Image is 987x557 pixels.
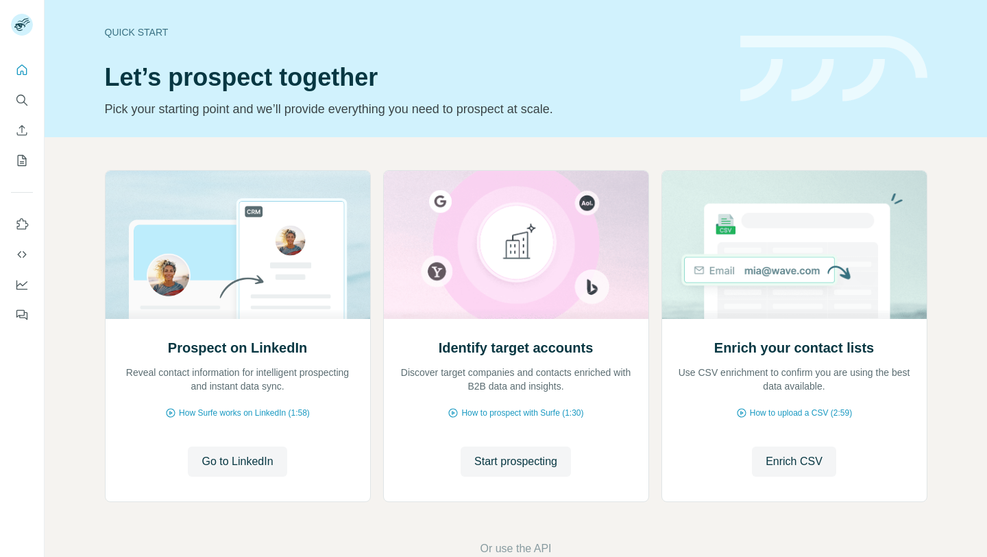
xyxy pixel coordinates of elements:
h2: Enrich your contact lists [714,338,874,357]
button: Or use the API [480,541,551,557]
span: Enrich CSV [766,453,822,470]
p: Discover target companies and contacts enriched with B2B data and insights. [398,366,635,393]
button: Feedback [11,303,33,327]
span: Start prospecting [474,453,557,470]
button: Search [11,88,33,112]
img: Enrich your contact lists [661,171,927,319]
h2: Identify target accounts [439,338,594,357]
button: Use Surfe on LinkedIn [11,212,33,237]
img: Prospect on LinkedIn [105,171,371,319]
button: Enrich CSV [752,447,836,477]
button: Dashboard [11,272,33,297]
span: Go to LinkedIn [202,453,273,470]
h2: Prospect on LinkedIn [168,338,307,357]
button: My lists [11,148,33,173]
span: How Surfe works on LinkedIn (1:58) [179,407,310,419]
button: Quick start [11,58,33,82]
p: Reveal contact information for intelligent prospecting and instant data sync. [119,366,356,393]
button: Go to LinkedIn [188,447,287,477]
img: banner [740,36,927,102]
button: Enrich CSV [11,118,33,143]
p: Use CSV enrichment to confirm you are using the best data available. [676,366,913,393]
div: Quick start [105,25,724,39]
span: How to upload a CSV (2:59) [750,407,852,419]
button: Start prospecting [461,447,571,477]
p: Pick your starting point and we’ll provide everything you need to prospect at scale. [105,99,724,119]
img: Identify target accounts [383,171,649,319]
button: Use Surfe API [11,242,33,267]
h1: Let’s prospect together [105,64,724,91]
span: How to prospect with Surfe (1:30) [461,407,583,419]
